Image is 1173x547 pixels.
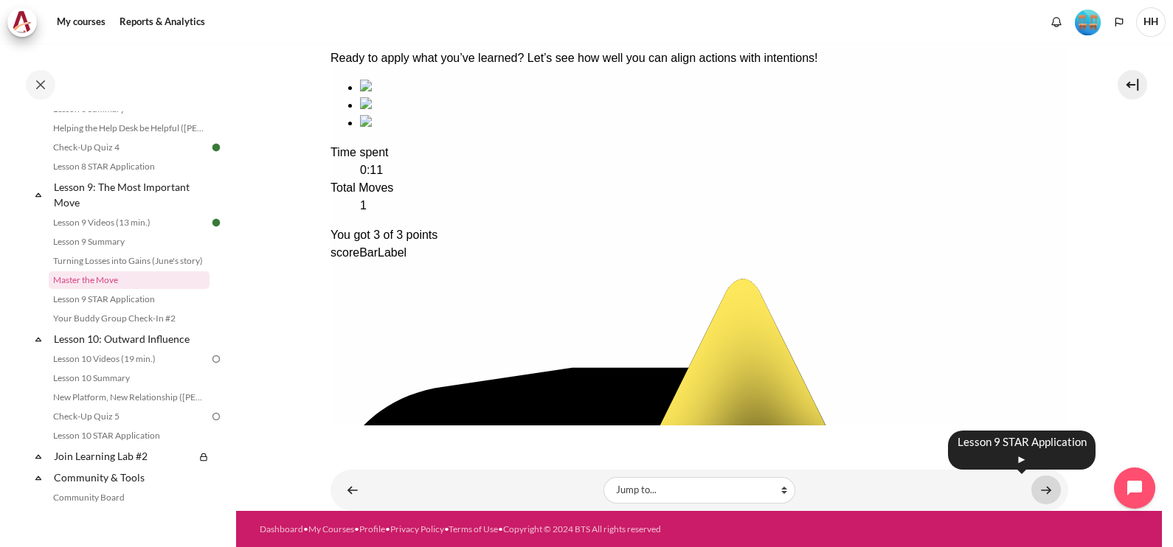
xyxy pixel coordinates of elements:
a: Lesson 9: The Most Important Move [52,177,210,212]
a: Check-Up Quiz 5 [49,408,210,425]
a: Helping the Help Desk be Helpful ([PERSON_NAME]'s Story) [49,119,210,137]
img: Done [210,141,223,154]
img: Level #4 [1075,10,1101,35]
a: Community & Tools [52,467,210,487]
a: Lesson 10 STAR Application [49,427,210,445]
a: Turning Losses into Gains (June's story) [49,252,210,270]
a: Privacy Policy [390,523,444,534]
span: Collapse [31,470,46,485]
iframe: Master the Move [331,49,1068,425]
a: ◄ Turning Losses into Gains (June's story) [338,475,367,504]
a: New Platform, New Relationship ([PERSON_NAME]'s Story) [49,389,210,406]
img: Architeck [12,11,32,33]
a: Lesson 9 Summary [49,233,210,251]
div: Show notification window with no new notifications [1045,11,1068,33]
a: My Courses [308,523,354,534]
a: Lesson 9 Videos (13 min.) [49,214,210,231]
a: Community Board [49,489,210,506]
div: Level #4 [1075,8,1101,35]
a: Level #4 [1069,8,1107,35]
a: User menu [1136,7,1166,37]
img: To do [210,352,223,366]
span: Collapse [31,332,46,346]
img: Done [210,216,223,229]
a: Master the Move [49,271,210,289]
span: HH [1136,7,1166,37]
a: Dashboard [260,523,303,534]
div: • • • • • [260,523,743,536]
a: Lesson 10 Videos (19 min.) [49,350,210,368]
a: Join Learning Lab #2 [52,446,195,466]
img: To do [210,410,223,423]
a: Check-Up Quiz 4 [49,139,210,156]
span: Collapse [31,449,46,464]
a: Terms of Use [449,523,498,534]
a: Lesson 9 STAR Application [49,290,210,308]
a: Reports & Analytics [114,7,210,37]
a: Copyright © 2024 BTS All rights reserved [503,523,661,534]
a: Lesson 10: Outward Influence [52,329,210,349]
button: Languages [1108,11,1130,33]
a: Profile [359,523,385,534]
a: My courses [52,7,111,37]
a: Your Buddy Group Check-In #2 [49,310,210,327]
a: Lesson 10 Summary [49,369,210,387]
a: Lesson 8 STAR Application [49,158,210,175]
a: Architeck Architeck [7,7,44,37]
span: Collapse [31,187,46,202]
div: Lesson 9 STAR Application ► [948,431,1096,470]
